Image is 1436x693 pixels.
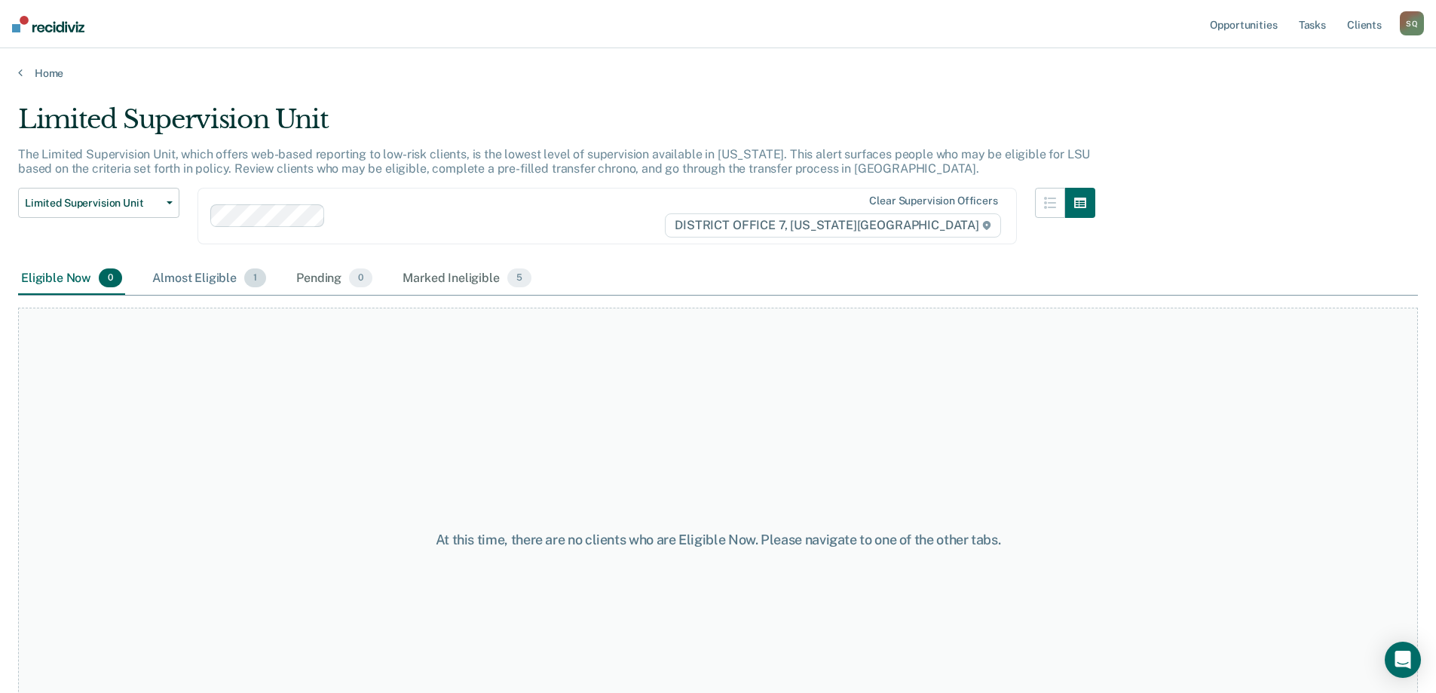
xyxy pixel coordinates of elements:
div: Almost Eligible1 [149,262,269,296]
button: SQ [1400,11,1424,35]
div: Open Intercom Messenger [1385,642,1421,678]
div: Limited Supervision Unit [18,104,1095,147]
a: Home [18,66,1418,80]
img: Recidiviz [12,16,84,32]
div: S Q [1400,11,1424,35]
div: Pending0 [293,262,375,296]
span: 0 [99,268,122,288]
div: At this time, there are no clients who are Eligible Now. Please navigate to one of the other tabs. [369,532,1068,548]
div: Marked Ineligible5 [400,262,534,296]
span: 0 [349,268,372,288]
button: Limited Supervision Unit [18,188,179,218]
span: Limited Supervision Unit [25,197,161,210]
span: DISTRICT OFFICE 7, [US_STATE][GEOGRAPHIC_DATA] [665,213,1000,238]
div: Eligible Now0 [18,262,125,296]
span: 1 [244,268,266,288]
p: The Limited Supervision Unit, which offers web-based reporting to low-risk clients, is the lowest... [18,147,1090,176]
span: 5 [507,268,531,288]
div: Clear supervision officers [869,195,997,207]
